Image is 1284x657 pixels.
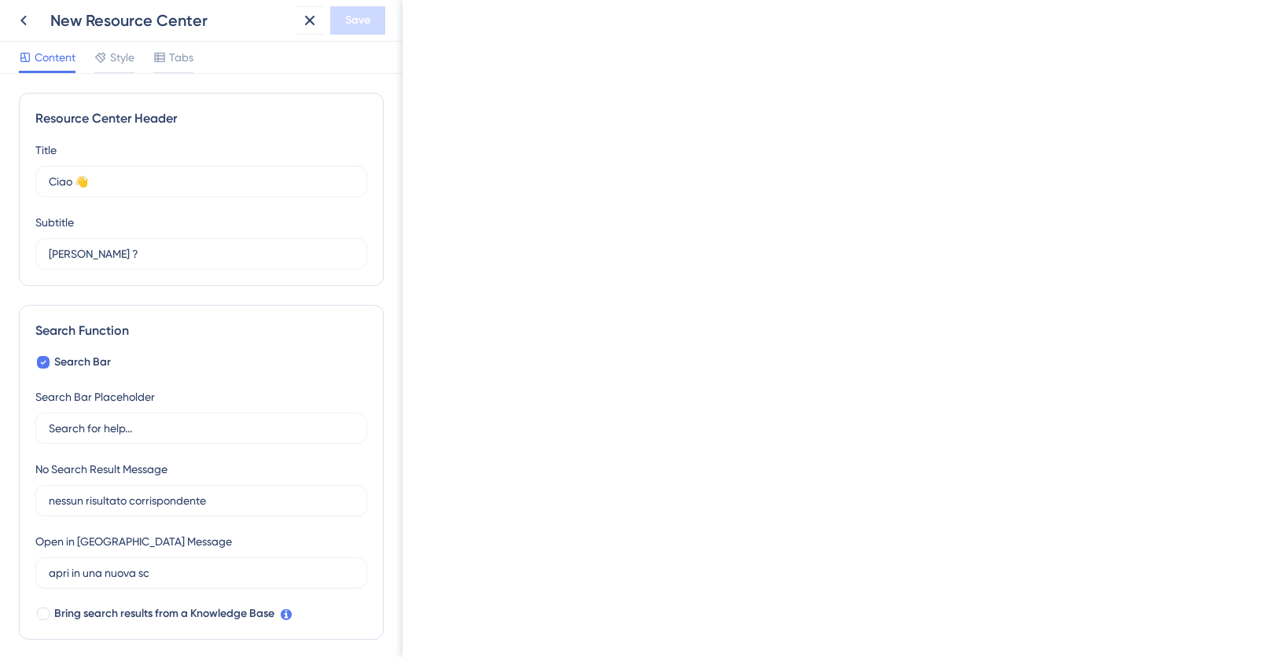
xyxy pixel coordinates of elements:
input: Description [49,245,354,262]
span: Style [110,48,134,67]
span: Bring search results from a Knowledge Base [54,604,274,623]
span: Content [35,48,75,67]
div: Title [35,141,57,160]
div: Open in [GEOGRAPHIC_DATA] Message [35,532,232,551]
input: nessun risultato corrispondente [49,492,354,509]
span: Save [345,11,370,30]
div: Subtitle [35,213,74,232]
div: No Search Result Message [35,460,167,479]
div: New Resource Center [50,9,289,31]
span: Tabs [169,48,193,67]
input: Title [49,173,354,190]
div: Search Function [35,321,367,340]
input: apri in una nuova sc [49,564,354,582]
div: Resource Center Header [35,109,367,128]
button: Save [330,6,385,35]
div: Search Bar Placeholder [35,387,155,406]
input: Search for help... [49,420,354,437]
span: Search Bar [54,353,111,372]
